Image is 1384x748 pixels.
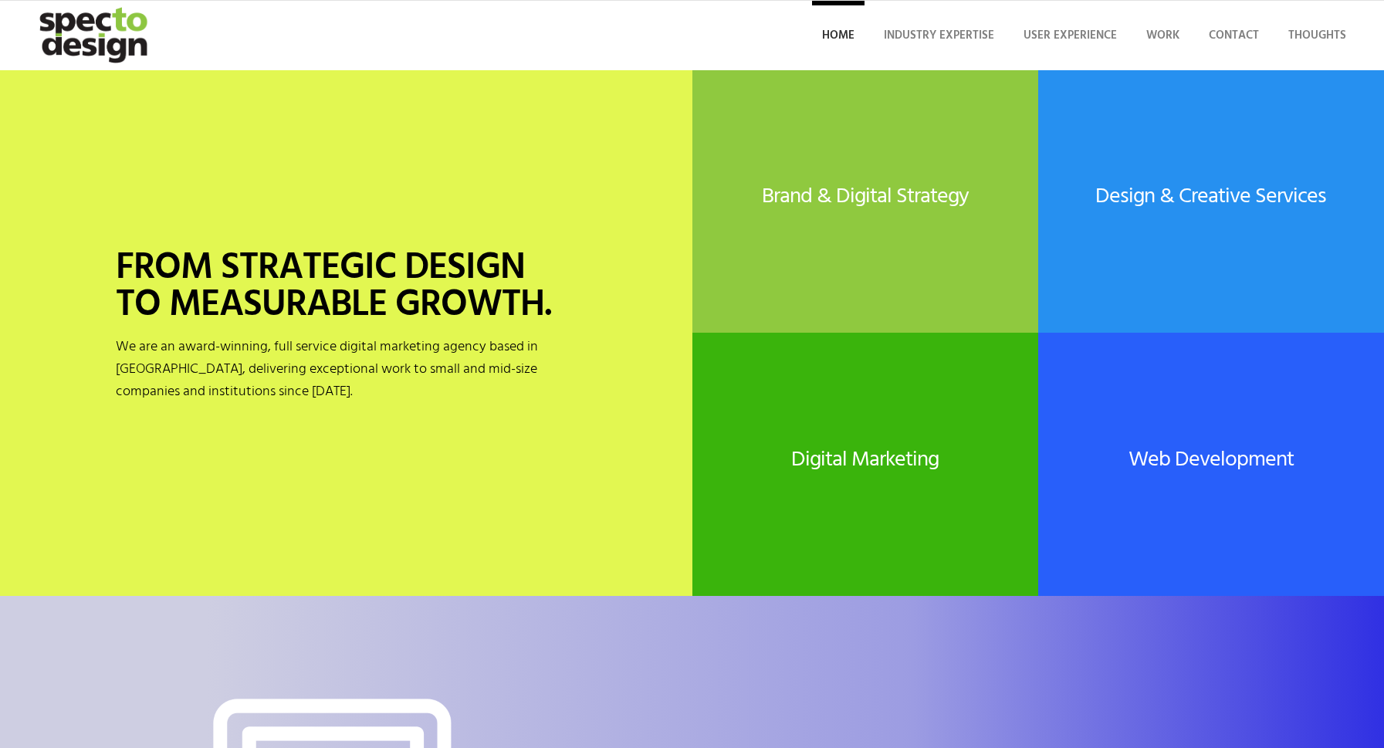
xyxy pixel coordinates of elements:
a: User Experience [1013,1,1127,70]
a: Industry Expertise [874,1,1004,70]
span: Work [1146,26,1179,45]
a: Home [812,1,865,70]
span: Thoughts [1288,26,1346,45]
a: Contact [1199,1,1269,70]
span: User Experience [1024,26,1117,45]
a: Thoughts [1278,1,1356,70]
a: Work [1136,1,1189,70]
h2: Digital Marketing [692,448,1038,472]
span: Contact [1209,26,1259,45]
a: Web Development [1129,442,1294,477]
img: specto-logo-2020 [28,1,162,70]
h2: Brand & Digital Strategy [692,185,1038,209]
span: Home [822,26,854,45]
p: We are an award-winning, full service digital marketing agency based in [GEOGRAPHIC_DATA], delive... [116,336,577,403]
span: Industry Expertise [884,26,994,45]
h2: Design & Creative Services [1038,185,1384,209]
h1: FROM STRATEGIC DESIGN TO MEASURABLE GROWTH. [116,250,577,324]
